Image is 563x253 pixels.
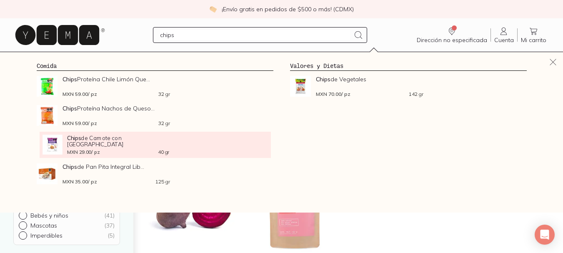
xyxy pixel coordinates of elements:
[63,179,97,184] span: MXN 35.00 / pz
[409,92,423,97] span: 142 gr
[491,26,517,44] a: Cuenta
[43,135,268,155] a: Chips de Camote con ChileChipsde Camote con [GEOGRAPHIC_DATA]MXN 29.00/ pz40 gr
[417,36,487,44] span: Dirección no especificada
[290,76,311,97] img: Chips de Vegetales
[186,52,264,68] a: Los Imperdibles ⚡️
[43,135,63,155] img: Chips de Camote con Chile
[535,225,555,245] div: Open Intercom Messenger
[63,92,97,97] span: MXN 59.00 / pz
[63,121,97,126] span: MXN 59.00 / pz
[112,52,169,68] a: Sucursales 📍
[63,163,77,170] strong: Chips
[316,76,423,83] span: de Vegetales
[37,105,273,126] a: Chips Proteína Nachos de Queso QuestChipsProteína Nachos de Queso...MXN 59.00/ pz32 gr
[63,105,77,112] strong: Chips
[104,222,115,229] div: ( 37 )
[316,92,350,97] span: MXN 70.00 / pz
[316,75,330,83] strong: Chips
[30,212,68,219] p: Bebés y niños
[37,76,58,97] img: Chips Proteína Chile Limón Quest
[67,150,100,154] span: MXN 29.00 / pz
[281,52,347,68] a: Los estrenos ✨
[63,75,77,83] strong: Chips
[222,5,354,13] p: ¡Envío gratis en pedidos de $500 o más! (CDMX)
[521,36,546,44] span: Mi carrito
[37,105,58,126] img: Chips Proteína Nachos de Queso Quest
[30,232,63,239] p: Imperdibles
[63,105,170,112] span: Proteína Nachos de Queso...
[158,92,170,97] span: 32 gr
[290,62,343,69] a: Valores y Dietas
[67,135,169,147] span: de Camote con [GEOGRAPHIC_DATA]
[32,52,85,68] a: pasillo-todos-link
[30,222,57,229] p: Mascotas
[37,163,273,184] a: Chips de Pan Pita Integral LibaniusChipsde Pan Pita Integral Lib...MXN 35.00/ pz125 gr
[518,26,550,44] a: Mi carrito
[37,62,57,69] a: Comida
[158,121,170,126] span: 32 gr
[63,163,170,170] span: de Pan Pita Integral Lib...
[155,179,170,184] span: 125 gr
[37,76,273,97] a: Chips Proteína Chile Limón QuestChipsProteína Chile Limón Que...MXN 59.00/ pz32 gr
[209,5,217,13] img: check
[413,26,490,44] a: Dirección no especificada
[108,232,115,239] div: ( 5 )
[67,134,81,141] strong: Chips
[290,76,527,97] a: Chips de VegetalesChipsde VegetalesMXN 70.00/ pz142 gr
[63,76,170,83] span: Proteína Chile Limón Que...
[160,30,350,40] input: Busca los mejores productos
[37,163,58,184] img: Chips de Pan Pita Integral Libanius
[158,150,169,154] span: 40 gr
[494,36,514,44] span: Cuenta
[104,212,115,219] div: ( 41 )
